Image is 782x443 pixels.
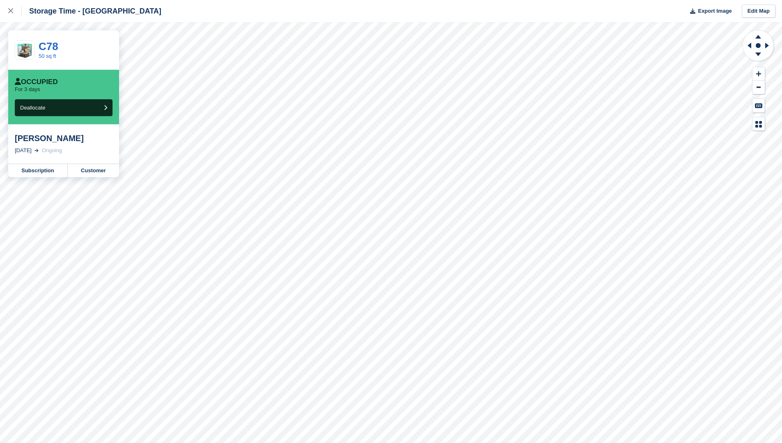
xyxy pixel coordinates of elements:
[20,105,45,111] span: Deallocate
[752,81,765,94] button: Zoom Out
[22,6,161,16] div: Storage Time - [GEOGRAPHIC_DATA]
[8,164,68,177] a: Subscription
[752,67,765,81] button: Zoom In
[15,78,58,86] div: Occupied
[15,41,34,59] img: 50ft.jpg
[15,99,112,116] button: Deallocate
[15,133,112,143] div: [PERSON_NAME]
[15,146,32,155] div: [DATE]
[742,5,775,18] a: Edit Map
[68,164,119,177] a: Customer
[752,99,765,112] button: Keyboard Shortcuts
[752,117,765,131] button: Map Legend
[39,40,58,53] a: C78
[685,5,732,18] button: Export Image
[15,86,40,93] p: For 3 days
[34,149,39,152] img: arrow-right-light-icn-cde0832a797a2874e46488d9cf13f60e5c3a73dbe684e267c42b8395dfbc2abf.svg
[698,7,732,15] span: Export Image
[42,146,62,155] div: Ongoing
[39,53,56,59] a: 50 sq ft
